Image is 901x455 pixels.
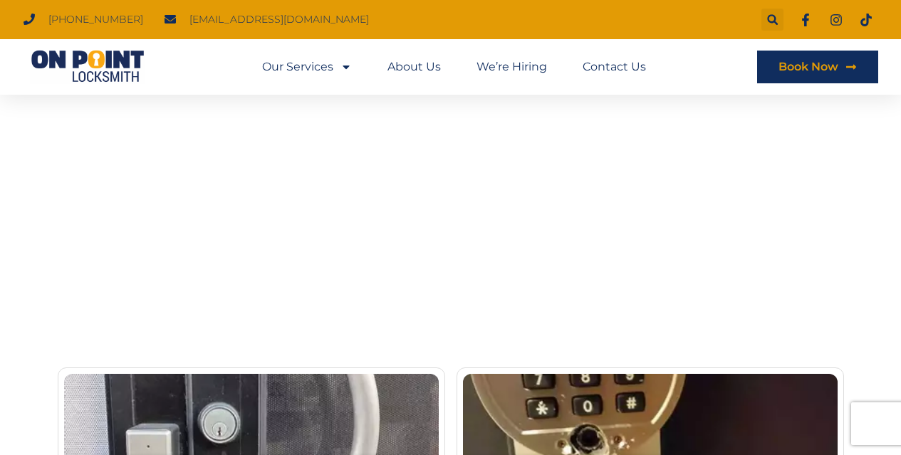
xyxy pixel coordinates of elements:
a: Our Services [262,51,352,83]
a: We’re Hiring [476,51,547,83]
a: Contact Us [583,51,646,83]
a: About Us [387,51,441,83]
span: [EMAIL_ADDRESS][DOMAIN_NAME] [186,10,369,29]
a: Book Now [757,51,878,83]
div: Search [761,9,783,31]
nav: Menu [262,51,646,83]
span: [PHONE_NUMBER] [45,10,143,29]
span: Book Now [778,61,838,73]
